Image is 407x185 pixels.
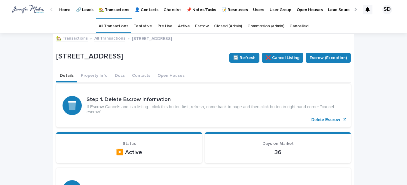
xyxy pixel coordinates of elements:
span: ❌ Cancel Listing [266,55,299,61]
button: Details [56,70,77,82]
span: Days on Market [262,142,294,146]
button: Contacts [128,70,154,82]
button: ❌ Cancel Listing [262,53,303,63]
button: Escrow (Exception) [306,53,351,63]
button: Open Houses [154,70,188,82]
a: Active [178,19,190,33]
div: SD [382,5,392,14]
p: [STREET_ADDRESS] [56,52,225,61]
a: Pre Live [158,19,173,33]
a: Delete Escrow [56,84,351,127]
span: 🔄 Refresh [233,55,256,61]
h3: Step 1. Delete Escrow Information [87,97,344,103]
button: Property Info [77,70,111,82]
p: ▶️ Active [63,149,195,156]
p: 36 [212,149,344,156]
a: Escrow [195,19,209,33]
p: Delete Escrow [311,117,340,122]
a: Closed (Admin) [214,19,242,33]
img: wuAGYP89SDOeM5CITrc5 [12,4,44,16]
a: Tentative [133,19,152,33]
span: Status [123,142,136,146]
p: If Escrow Cancels and is a listing - click this button first, refresh, come back to page and then... [87,104,344,115]
a: Cancelled [289,19,308,33]
a: All Transactions [99,19,128,33]
p: [STREET_ADDRESS] [132,35,172,41]
a: 🏡 Transactions [56,34,88,41]
a: All Transactions [94,34,125,41]
button: 🔄 Refresh [229,53,259,63]
span: Escrow (Exception) [310,55,347,61]
a: Commission (admin) [247,19,284,33]
button: Docs [111,70,128,82]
